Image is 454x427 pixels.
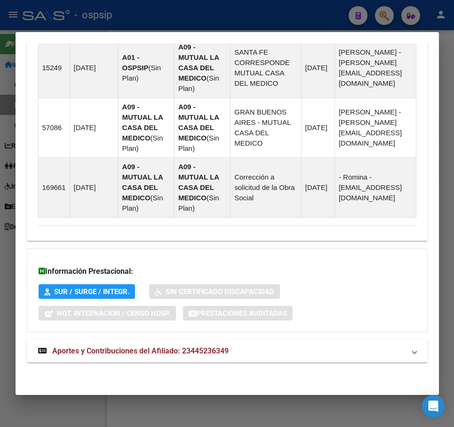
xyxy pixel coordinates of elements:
td: SANTA FE CORRESPONDE MUTUAL CASA DEL MEDICO [231,38,301,98]
td: 57086 [38,98,70,158]
td: [DATE] [70,98,118,158]
span: SUR / SURGE / INTEGR. [54,287,129,296]
strong: A09 - MUTUAL LA CASA DEL MEDICO [178,43,219,82]
td: [DATE] [301,158,335,218]
strong: A09 - MUTUAL LA CASA DEL MEDICO [122,163,163,202]
td: [DATE] [70,158,118,218]
button: Not. Internacion / Censo Hosp. [39,306,176,320]
td: [PERSON_NAME] - [PERSON_NAME][EMAIL_ADDRESS][DOMAIN_NAME] [335,38,416,98]
td: ( ) [118,38,174,98]
td: ( ) [118,98,174,158]
strong: A09 - MUTUAL LA CASA DEL MEDICO [178,103,219,142]
strong: A01 - OSPSIP [122,53,149,72]
td: 169661 [38,158,70,218]
td: ( ) [174,38,230,98]
span: Prestaciones Auditadas [197,309,287,318]
button: SUR / SURGE / INTEGR. [39,284,135,299]
span: Sin Certificado Discapacidad [166,287,274,296]
strong: A09 - MUTUAL LA CASA DEL MEDICO [122,103,163,142]
td: Corrección a solicitud de la Obra Social [231,158,301,218]
button: Prestaciones Auditadas [183,306,293,320]
span: Not. Internacion / Censo Hosp. [57,309,170,318]
td: [DATE] [301,98,335,158]
span: Aportes y Contribuciones del Afiliado: 23445236349 [52,346,229,355]
td: [PERSON_NAME] - [PERSON_NAME][EMAIL_ADDRESS][DOMAIN_NAME] [335,98,416,158]
td: - Romina - [EMAIL_ADDRESS][DOMAIN_NAME] [335,158,416,218]
td: ( ) [174,98,230,158]
button: Sin Certificado Discapacidad [149,284,280,299]
td: [DATE] [70,38,118,98]
h3: Información Prestacional: [39,266,416,277]
div: Open Intercom Messenger [422,395,445,418]
td: ( ) [118,158,174,218]
td: GRAN BUENOS AIRES - MUTUAL CASA DEL MEDICO [231,98,301,158]
strong: A09 - MUTUAL LA CASA DEL MEDICO [178,163,219,202]
td: ( ) [174,158,230,218]
td: [DATE] [301,38,335,98]
td: 15249 [38,38,70,98]
mat-expansion-panel-header: Aportes y Contribuciones del Afiliado: 23445236349 [27,340,428,362]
